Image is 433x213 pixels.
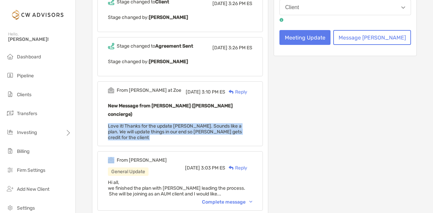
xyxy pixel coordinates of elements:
div: Reply [225,164,247,171]
div: From [PERSON_NAME] [117,157,167,163]
div: Complete message [202,199,252,205]
span: Settings [17,205,35,211]
div: General Update [108,167,149,176]
div: Reply [225,88,247,96]
img: Event icon [108,87,114,94]
span: [DATE] [185,165,200,171]
span: Transfers [17,111,37,116]
img: clients icon [6,90,14,98]
span: 3:03 PM ES [201,165,225,171]
img: pipeline icon [6,71,14,79]
span: Add New Client [17,186,49,192]
button: Message [PERSON_NAME] [333,30,411,45]
span: [DATE] [212,1,227,6]
p: Stage changed by: [108,13,252,22]
span: [DATE] [212,45,227,51]
b: New Message from [PERSON_NAME] ([PERSON_NAME] concierge) [108,103,233,117]
img: Open dropdown arrow [401,6,405,9]
img: Chevron icon [249,201,252,203]
img: Event icon [108,43,114,49]
div: Stage changed to [117,43,193,49]
span: Dashboard [17,54,41,60]
img: billing icon [6,147,14,155]
img: investing icon [6,128,14,136]
span: 3:26 PM ES [228,45,252,51]
span: Love it! Thanks for the update [PERSON_NAME]. Sounds like a plan. We will update things in our en... [108,123,242,140]
img: transfers icon [6,109,14,117]
img: settings icon [6,204,14,212]
span: Billing [17,149,29,154]
img: Event icon [108,157,114,163]
span: Clients [17,92,31,98]
b: [PERSON_NAME] [149,15,188,20]
div: From [PERSON_NAME] at Zoe [117,87,181,93]
img: firm-settings icon [6,166,14,174]
span: Firm Settings [17,167,45,173]
img: Reply icon [229,166,234,170]
span: [DATE] [186,89,201,95]
span: [PERSON_NAME]! [8,36,71,42]
span: 3:10 PM ES [202,89,225,95]
span: Pipeline [17,73,34,79]
b: [PERSON_NAME] [149,59,188,64]
img: tooltip [279,18,283,22]
img: add_new_client icon [6,185,14,193]
span: Hi all, we finished the plan with [PERSON_NAME] leading the process. She will be joining as an AU... [108,180,245,197]
img: Reply icon [229,90,234,94]
div: Client [285,4,299,10]
span: 3:26 PM ES [228,1,252,6]
button: Meeting Update [279,30,331,45]
img: Zoe Logo [8,3,67,27]
span: Investing [17,130,37,135]
img: dashboard icon [6,52,14,60]
p: Stage changed by: [108,57,252,66]
b: Agreement Sent [155,43,193,49]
